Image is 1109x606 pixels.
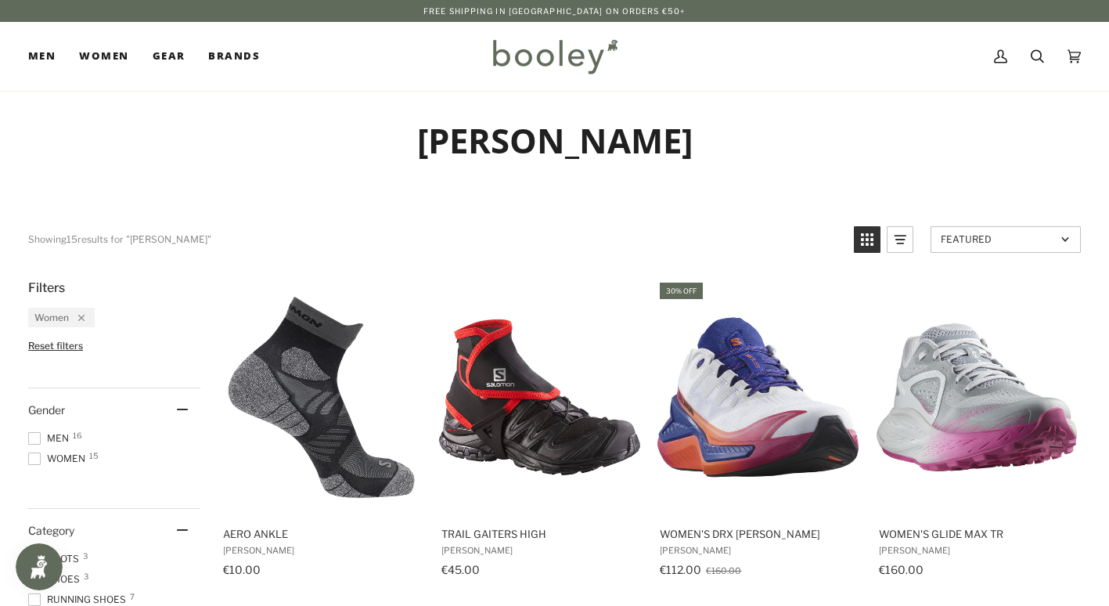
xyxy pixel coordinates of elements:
[34,312,69,323] span: Women
[28,452,90,466] span: Women
[16,543,63,590] iframe: Button to open loyalty program pop-up
[221,297,422,498] img: Salomon Aero Ankle Black / Castelrock - Booley Galway
[877,297,1078,498] img: Salomon Women's Glide Max TR Quarry / Illusion Blue / Pink Glo - Booley Galway
[141,22,197,91] a: Gear
[28,340,83,352] span: Reset filters
[657,280,859,582] a: Women's Drx Bliss
[67,233,77,245] b: 15
[73,431,82,439] span: 16
[660,563,701,576] span: €112.00
[441,563,480,576] span: €45.00
[28,119,1081,162] h1: [PERSON_NAME]
[196,22,272,91] a: Brands
[439,297,640,498] img: Salomon Trail Gaiters High Black - Booley Galway
[28,280,65,295] span: Filters
[28,226,211,253] div: Showing results for "[PERSON_NAME]"
[84,572,88,580] span: 3
[28,340,200,352] li: Reset filters
[441,545,638,556] span: [PERSON_NAME]
[83,552,88,560] span: 3
[28,431,74,445] span: Men
[28,403,65,417] span: Gender
[441,527,638,541] span: Trail Gaiters High
[28,22,67,91] a: Men
[69,312,85,323] div: Remove filter: Women
[879,527,1075,541] span: Women's Glide Max TR
[660,545,856,556] span: [PERSON_NAME]
[854,226,880,253] a: View grid mode
[223,545,419,556] span: [PERSON_NAME]
[486,34,623,79] img: Booley
[223,527,419,541] span: Aero Ankle
[89,452,99,460] span: 15
[931,226,1081,253] a: Sort options
[887,226,913,253] a: View list mode
[657,297,859,498] img: Salomon Women's Drx Bliss Dragon Fire / Vivacious / Surf The Web - Booley Galway
[879,563,924,576] span: €160.00
[28,552,84,566] span: Boots
[79,49,128,64] span: Women
[28,524,74,537] span: Category
[660,527,856,541] span: Women's Drx [PERSON_NAME]
[877,280,1078,582] a: Women's Glide Max TR
[208,49,260,64] span: Brands
[660,283,703,299] div: 30% off
[28,572,85,586] span: Shoes
[423,5,686,17] p: Free Shipping in [GEOGRAPHIC_DATA] on Orders €50+
[879,545,1075,556] span: [PERSON_NAME]
[439,280,640,582] a: Trail Gaiters High
[221,280,422,582] a: Aero Ankle
[153,49,185,64] span: Gear
[130,593,135,601] span: 7
[28,49,56,64] span: Men
[941,233,1056,245] span: Featured
[67,22,140,91] a: Women
[706,565,741,576] span: €160.00
[223,563,261,576] span: €10.00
